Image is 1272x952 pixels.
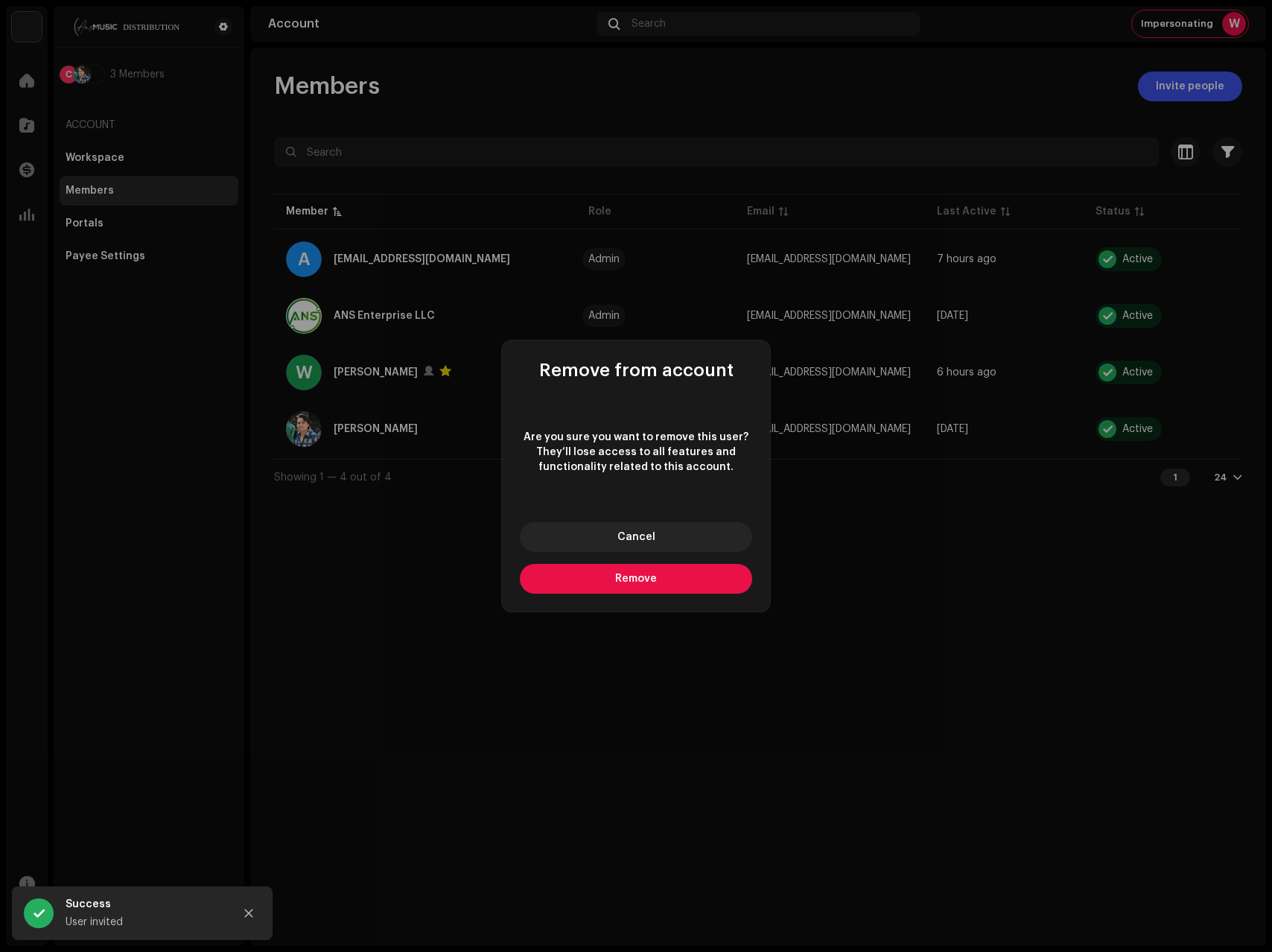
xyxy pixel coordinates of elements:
span: Remove from account [539,361,734,379]
div: Success [66,895,222,913]
span: Remove [615,574,657,584]
button: Remove [520,564,752,594]
button: Cancel [520,522,752,552]
div: User invited [66,913,222,931]
button: Close [234,898,264,928]
span: Are you sure you want to remove this user? They’ll lose access to all features and functionality ... [520,430,752,475]
span: Cancel [617,532,655,542]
